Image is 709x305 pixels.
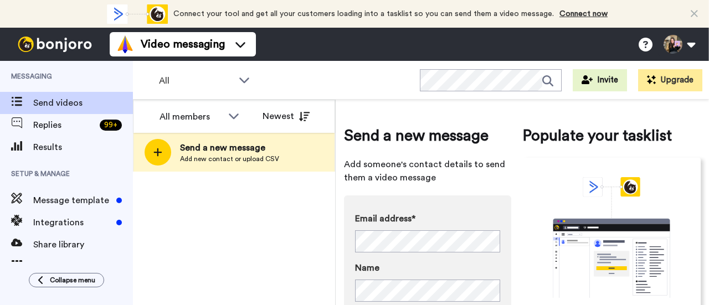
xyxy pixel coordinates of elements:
img: bj-logo-header-white.svg [13,37,96,52]
span: Video messaging [141,37,225,52]
div: animation [528,177,695,298]
span: Collapse menu [50,276,95,285]
button: Collapse menu [29,273,104,287]
button: Newest [254,105,318,127]
img: vm-color.svg [116,35,134,53]
span: Name [355,261,379,275]
div: animation [107,4,168,24]
span: Share library [33,238,133,251]
span: Send videos [33,96,133,110]
span: Replies [33,118,95,132]
span: All [159,74,233,87]
a: Connect now [559,10,608,18]
span: Populate your tasklist [522,125,701,147]
span: Integrations [33,216,112,229]
button: Upgrade [638,69,702,91]
button: Invite [573,69,627,91]
span: Workspaces [33,260,133,273]
span: Send a new message [344,125,511,147]
div: 99 + [100,120,122,131]
span: Add new contact or upload CSV [180,154,279,163]
span: Add someone's contact details to send them a video message [344,158,511,184]
span: Results [33,141,133,154]
label: Email address* [355,212,500,225]
span: Send a new message [180,141,279,154]
span: Message template [33,194,112,207]
span: Connect your tool and get all your customers loading into a tasklist so you can send them a video... [173,10,554,18]
div: All members [160,110,223,123]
